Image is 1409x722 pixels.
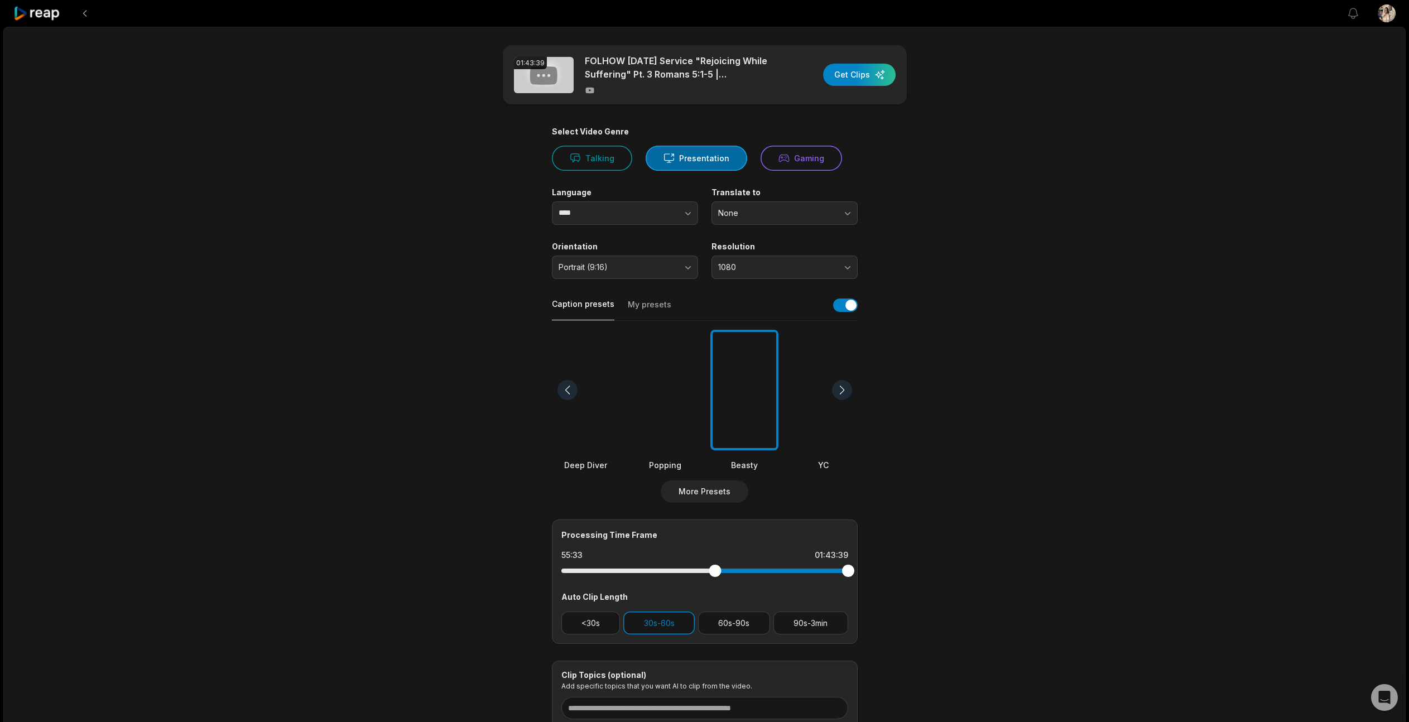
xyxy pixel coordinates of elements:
div: 55:33 [561,550,583,561]
p: Add specific topics that you want AI to clip from the video. [561,682,848,690]
div: Beasty [710,459,778,471]
button: 90s-3min [773,612,848,634]
div: Processing Time Frame [561,529,848,541]
div: Auto Clip Length [561,591,848,603]
label: Resolution [711,242,858,252]
div: Clip Topics (optional) [561,670,848,680]
div: Deep Diver [552,459,620,471]
label: Translate to [711,187,858,198]
button: 1080 [711,256,858,279]
span: Portrait (9:16) [559,262,676,272]
div: YC [790,459,858,471]
button: Gaming [761,146,842,171]
p: FOLHOW [DATE] Service "Rejoicing While Suffering" Pt. 3 Romans 5:1-5 | [PERSON_NAME] [PERSON_NAME] [585,54,777,81]
button: <30s [561,612,621,634]
button: 60s-90s [698,612,770,634]
button: None [711,201,858,225]
button: Presentation [646,146,747,171]
button: Caption presets [552,299,614,320]
button: Get Clips [823,64,896,86]
span: 1080 [718,262,835,272]
button: More Presets [661,480,748,503]
div: 01:43:39 [514,57,547,69]
div: Open Intercom Messenger [1371,684,1398,711]
button: 30s-60s [623,612,695,634]
button: Talking [552,146,632,171]
label: Language [552,187,698,198]
span: None [718,208,835,218]
button: Portrait (9:16) [552,256,698,279]
div: Select Video Genre [552,127,858,137]
label: Orientation [552,242,698,252]
button: My presets [628,299,671,320]
div: Popping [631,459,699,471]
div: 01:43:39 [815,550,848,561]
